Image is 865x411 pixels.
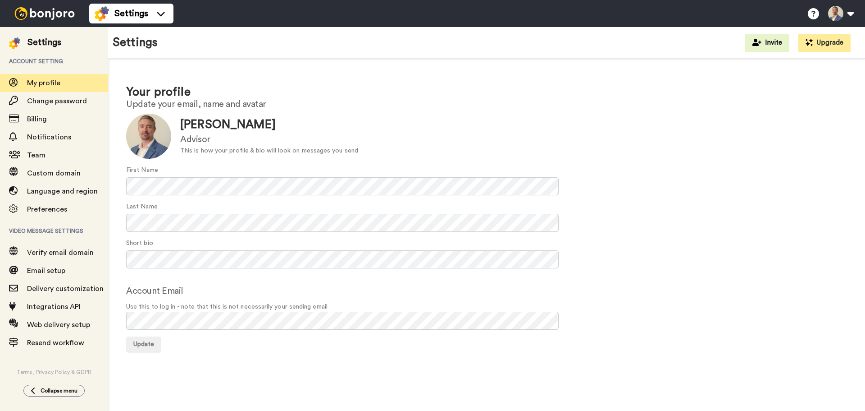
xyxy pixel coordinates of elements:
[11,7,78,20] img: bj-logo-header-white.svg
[27,339,84,346] span: Resend workflow
[126,166,158,175] label: First Name
[126,337,161,353] button: Update
[126,239,153,248] label: Short bio
[27,134,71,141] span: Notifications
[27,321,90,328] span: Web delivery setup
[27,285,104,292] span: Delivery customization
[95,6,109,21] img: settings-colored.svg
[27,267,65,274] span: Email setup
[745,34,789,52] button: Invite
[114,7,148,20] span: Settings
[27,152,46,159] span: Team
[27,79,60,87] span: My profile
[41,387,77,394] span: Collapse menu
[27,97,87,105] span: Change password
[27,115,47,123] span: Billing
[27,36,61,49] div: Settings
[126,284,183,298] label: Account Email
[23,385,85,397] button: Collapse menu
[126,302,847,312] span: Use this to log in - note that this is not necessarily your sending email
[27,249,94,256] span: Verify email domain
[27,206,67,213] span: Preferences
[180,133,358,146] div: Advisor
[180,116,358,133] div: [PERSON_NAME]
[27,170,81,177] span: Custom domain
[9,37,20,49] img: settings-colored.svg
[180,146,358,156] div: This is how your profile & bio will look on messages you send
[113,36,158,49] h1: Settings
[27,303,81,310] span: Integrations API
[798,34,851,52] button: Upgrade
[133,341,154,347] span: Update
[27,188,98,195] span: Language and region
[126,99,847,109] h2: Update your email, name and avatar
[126,202,158,212] label: Last Name
[126,86,847,99] h1: Your profile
